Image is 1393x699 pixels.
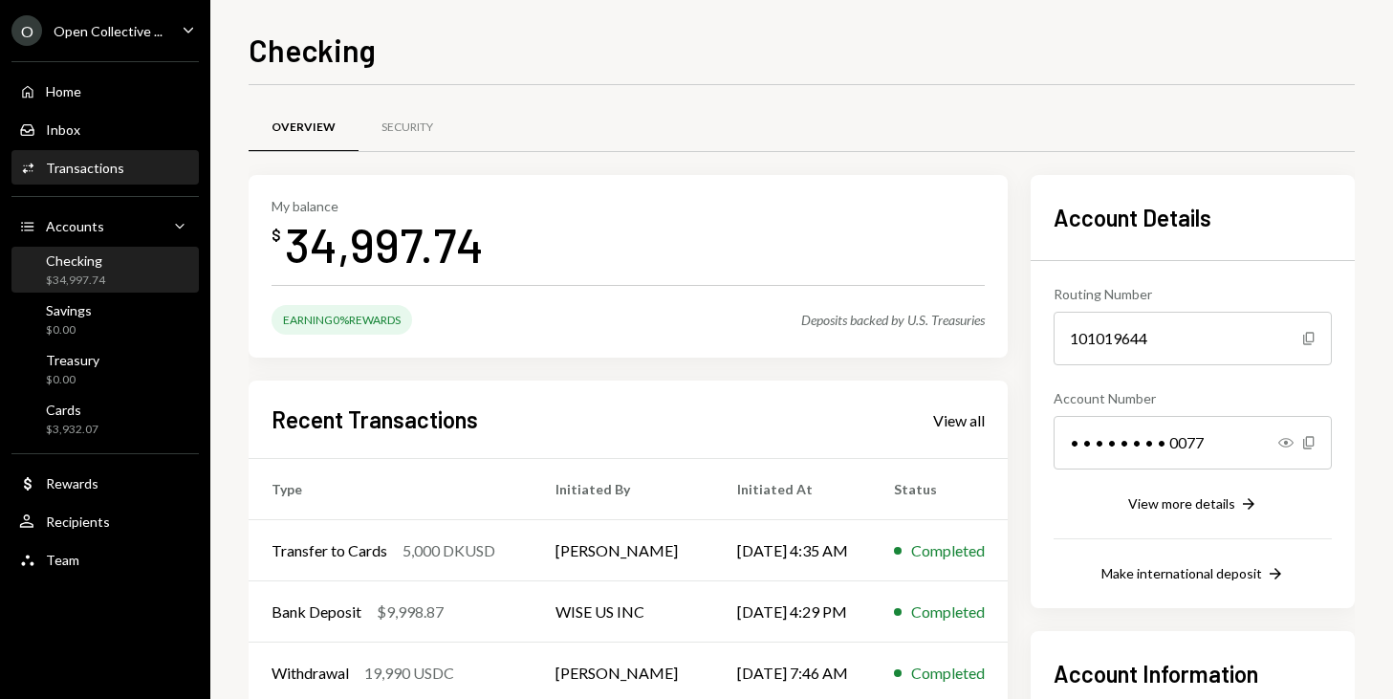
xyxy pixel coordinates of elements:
th: Status [871,459,1008,520]
div: Security [381,120,433,136]
h2: Account Information [1054,658,1332,689]
div: $3,932.07 [46,422,98,438]
a: Rewards [11,466,199,500]
div: Overview [272,120,336,136]
a: View all [933,409,985,430]
a: Inbox [11,112,199,146]
a: Checking$34,997.74 [11,247,199,293]
div: Withdrawal [272,662,349,685]
th: Initiated At [714,459,871,520]
div: Inbox [46,121,80,138]
div: $9,998.87 [377,601,444,623]
a: Security [359,104,456,153]
td: WISE US INC [533,581,714,643]
div: $34,997.74 [46,273,105,289]
div: Completed [911,662,985,685]
div: Treasury [46,352,99,368]
div: $0.00 [46,322,92,339]
div: $0.00 [46,372,99,388]
h1: Checking [249,31,376,69]
a: Overview [249,104,359,153]
div: View all [933,411,985,430]
div: Bank Deposit [272,601,361,623]
div: Cards [46,402,98,418]
div: Transactions [46,160,124,176]
div: Make international deposit [1101,565,1262,581]
a: Treasury$0.00 [11,346,199,392]
h2: Account Details [1054,202,1332,233]
div: O [11,15,42,46]
a: Team [11,542,199,577]
div: 5,000 DKUSD [403,539,495,562]
button: Make international deposit [1101,564,1285,585]
div: Open Collective ... [54,23,163,39]
a: Cards$3,932.07 [11,396,199,442]
div: 19,990 USDC [364,662,454,685]
th: Type [249,459,533,520]
div: Recipients [46,513,110,530]
div: Routing Number [1054,284,1332,304]
div: Account Number [1054,388,1332,408]
div: Home [46,83,81,99]
div: Earning 0% Rewards [272,305,412,335]
td: [DATE] 4:35 AM [714,520,871,581]
div: Completed [911,539,985,562]
div: View more details [1128,495,1235,512]
div: Transfer to Cards [272,539,387,562]
a: Transactions [11,150,199,185]
a: Home [11,74,199,108]
th: Initiated By [533,459,714,520]
a: Savings$0.00 [11,296,199,342]
div: $ [272,226,281,245]
td: [PERSON_NAME] [533,520,714,581]
div: Team [46,552,79,568]
a: Accounts [11,208,199,243]
div: • • • • • • • • 0077 [1054,416,1332,470]
div: Accounts [46,218,104,234]
div: Checking [46,252,105,269]
div: Rewards [46,475,98,491]
div: My balance [272,198,484,214]
button: View more details [1128,494,1258,515]
div: 34,997.74 [285,214,484,274]
div: Deposits backed by U.S. Treasuries [801,312,985,328]
h2: Recent Transactions [272,404,478,435]
div: Savings [46,302,92,318]
div: Completed [911,601,985,623]
div: 101019644 [1054,312,1332,365]
a: Recipients [11,504,199,538]
td: [DATE] 4:29 PM [714,581,871,643]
